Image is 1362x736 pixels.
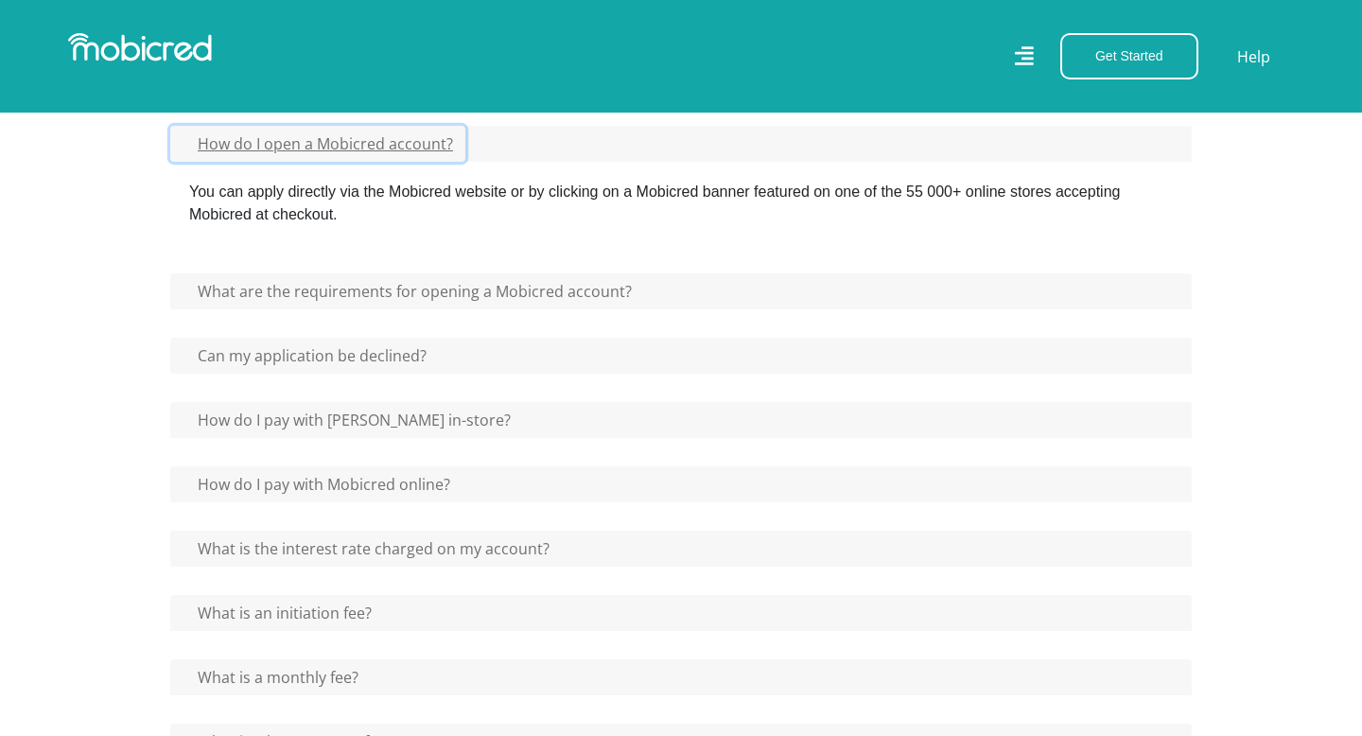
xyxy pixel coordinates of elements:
button: Can my application be declined? [170,338,439,374]
img: Mobicred [68,33,212,61]
button: How do I pay with [PERSON_NAME] in-store? [170,402,523,438]
button: What is the interest rate charged on my account? [170,531,562,567]
button: What are the requirements for opening a Mobicred account? [170,273,644,309]
a: Help [1236,44,1271,69]
button: How do I open a Mobicred account? [170,126,465,162]
button: How do I pay with Mobicred online? [170,466,463,502]
button: What is a monthly fee? [170,659,371,695]
button: Get Started [1060,33,1198,79]
div: You can apply directly via the Mobicred website or by clicking on a Mobicred banner featured on o... [170,162,1192,245]
button: What is an initiation fee? [170,595,384,631]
